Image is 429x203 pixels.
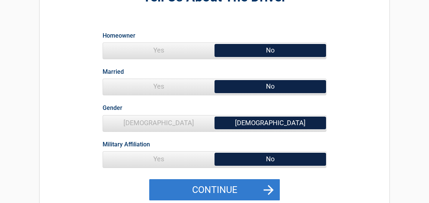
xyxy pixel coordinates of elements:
button: Continue [149,179,280,201]
span: Yes [103,79,214,94]
label: Homeowner [103,31,135,41]
span: [DEMOGRAPHIC_DATA] [214,115,326,130]
label: Military Affiliation [103,139,150,149]
span: Yes [103,152,214,166]
label: Gender [103,103,122,113]
label: Married [103,67,124,77]
span: [DEMOGRAPHIC_DATA] [103,115,214,130]
span: No [214,43,326,58]
span: No [214,79,326,94]
span: Yes [103,43,214,58]
span: No [214,152,326,166]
